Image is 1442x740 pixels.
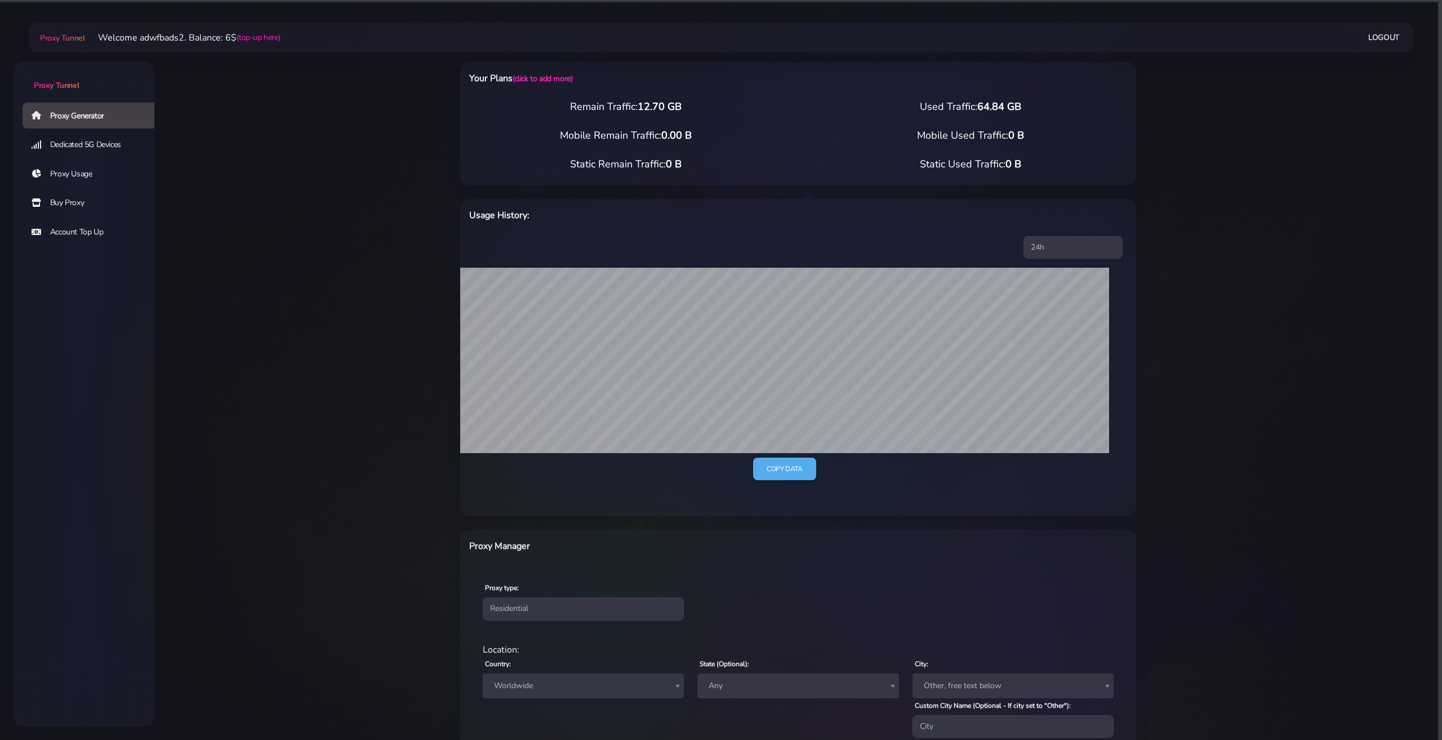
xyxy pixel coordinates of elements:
a: Buy Proxy [23,190,163,216]
a: (top-up here) [237,32,280,43]
a: Account Top Up [23,219,163,245]
div: Mobile Remain Traffic: [453,128,798,143]
h6: Proxy Manager [469,539,847,553]
span: 0.00 B [661,128,692,142]
span: Worldwide [483,673,684,698]
span: Proxy Tunnel [40,33,84,43]
a: Proxy Usage [23,161,163,187]
label: State (Optional): [700,659,749,669]
span: 64.84 GB [977,100,1021,113]
div: Mobile Used Traffic: [798,128,1143,143]
li: Welcome adwfbads2. Balance: 6$ [84,31,280,45]
label: Country: [485,659,511,669]
div: Static Used Traffic: [798,157,1143,172]
iframe: Webchat Widget [1377,675,1428,726]
div: Static Remain Traffic: [453,157,798,172]
div: Used Traffic: [798,99,1143,114]
span: Any [704,678,892,694]
div: Remain Traffic: [453,99,798,114]
h6: Usage History: [469,208,847,223]
span: Any [697,673,898,698]
input: City [913,715,1114,738]
label: City: [915,659,928,669]
span: Proxy Tunnel [34,80,79,91]
label: Custom City Name (Optional - If city set to "Other"): [915,701,1071,711]
span: Other, free text below [913,673,1114,698]
span: 0 B [1008,128,1024,142]
a: Copy data [753,458,816,481]
h6: Your Plans [469,71,847,86]
a: Proxy Tunnel [14,61,154,91]
a: Proxy Generator [23,103,163,128]
span: Other, free text below [919,678,1107,694]
label: Proxy type: [485,583,519,593]
span: 0 B [666,157,682,171]
a: Dedicated 5G Devices [23,132,163,158]
a: (click to add more) [513,73,572,84]
span: 0 B [1005,157,1021,171]
span: Worldwide [489,678,677,694]
span: 12.70 GB [638,100,682,113]
a: Logout [1368,27,1400,48]
div: Location: [476,643,1120,657]
a: Proxy Tunnel [38,29,84,47]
